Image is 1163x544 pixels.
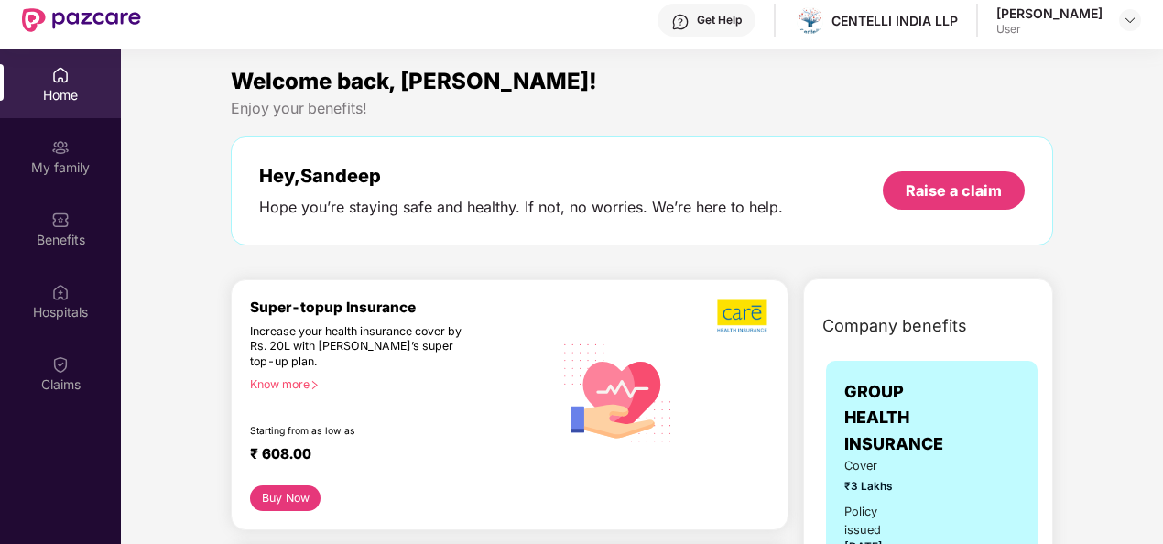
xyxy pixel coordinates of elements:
[250,445,535,467] div: ₹ 608.00
[996,5,1103,22] div: [PERSON_NAME]
[310,380,320,390] span: right
[22,8,141,32] img: New Pazcare Logo
[1123,13,1137,27] img: svg+xml;base64,PHN2ZyBpZD0iRHJvcGRvd24tMzJ4MzIiIHhtbG5zPSJodHRwOi8vd3d3LnczLm9yZy8yMDAwL3N2ZyIgd2...
[51,355,70,374] img: svg+xml;base64,PHN2ZyBpZD0iQ2xhaW0iIHhtbG5zPSJodHRwOi8vd3d3LnczLm9yZy8yMDAwL3N2ZyIgd2lkdGg9IjIwIi...
[844,478,909,495] span: ₹3 Lakhs
[717,299,769,333] img: b5dec4f62d2307b9de63beb79f102df3.png
[844,457,909,475] span: Cover
[259,165,783,187] div: Hey, Sandeep
[671,13,690,31] img: svg+xml;base64,PHN2ZyBpZD0iSGVscC0zMngzMiIgeG1sbnM9Imh0dHA6Ly93d3cudzMub3JnLzIwMDAvc3ZnIiB3aWR0aD...
[250,299,553,316] div: Super-topup Insurance
[906,180,1002,201] div: Raise a claim
[250,425,475,438] div: Starting from as low as
[844,503,909,539] div: Policy issued
[831,12,958,29] div: CENTELLI INDIA LLP
[51,66,70,84] img: svg+xml;base64,PHN2ZyBpZD0iSG9tZSIgeG1sbnM9Imh0dHA6Ly93d3cudzMub3JnLzIwMDAvc3ZnIiB3aWR0aD0iMjAiIG...
[250,324,474,370] div: Increase your health insurance cover by Rs. 20L with [PERSON_NAME]’s super top-up plan.
[553,326,683,458] img: svg+xml;base64,PHN2ZyB4bWxucz0iaHR0cDovL3d3dy53My5vcmcvMjAwMC9zdmciIHhtbG5zOnhsaW5rPSJodHRwOi8vd3...
[797,7,823,34] img: image001%20(5).png
[51,283,70,301] img: svg+xml;base64,PHN2ZyBpZD0iSG9zcGl0YWxzIiB4bWxucz0iaHR0cDovL3d3dy53My5vcmcvMjAwMC9zdmciIHdpZHRoPS...
[822,313,967,339] span: Company benefits
[259,198,783,217] div: Hope you’re staying safe and healthy. If not, no worries. We’re here to help.
[231,99,1053,118] div: Enjoy your benefits!
[250,377,542,390] div: Know more
[231,68,597,94] span: Welcome back, [PERSON_NAME]!
[996,22,1103,37] div: User
[697,13,742,27] div: Get Help
[965,393,1015,442] img: insurerLogo
[51,138,70,157] img: svg+xml;base64,PHN2ZyB3aWR0aD0iMjAiIGhlaWdodD0iMjAiIHZpZXdCb3g9IjAgMCAyMCAyMCIgZmlsbD0ibm9uZSIgeG...
[844,379,960,457] span: GROUP HEALTH INSURANCE
[51,211,70,229] img: svg+xml;base64,PHN2ZyBpZD0iQmVuZWZpdHMiIHhtbG5zPSJodHRwOi8vd3d3LnczLm9yZy8yMDAwL3N2ZyIgd2lkdGg9Ij...
[250,485,321,511] button: Buy Now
